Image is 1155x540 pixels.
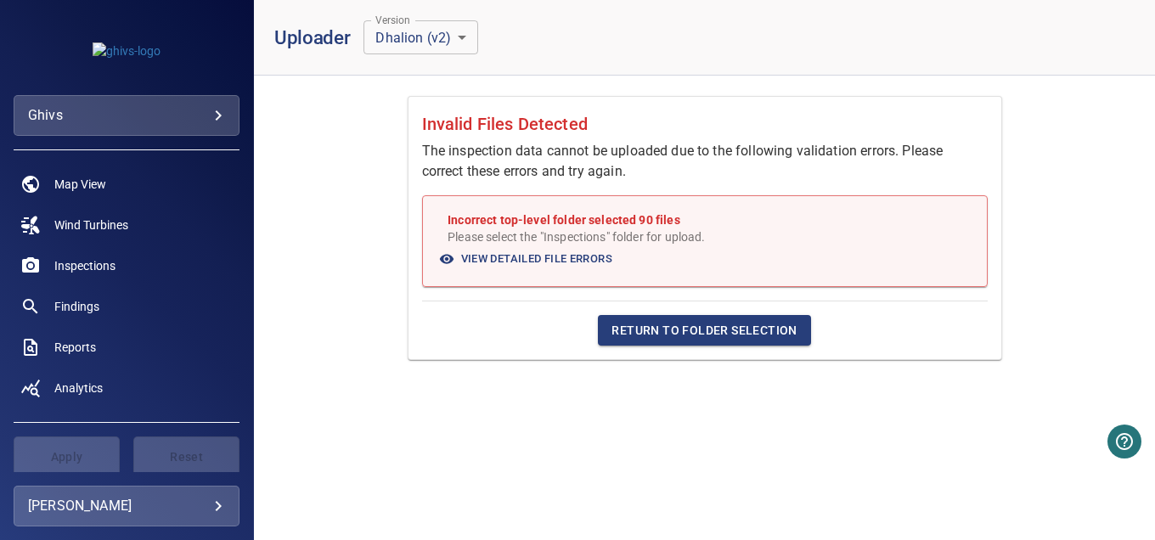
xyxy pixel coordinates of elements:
p: The inspection data cannot be uploaded due to the following validation errors. Please correct the... [422,141,988,182]
span: Findings [54,298,99,315]
a: reports noActive [14,327,239,368]
span: Wind Turbines [54,217,128,233]
a: map noActive [14,164,239,205]
span: Map View [54,176,106,193]
a: findings noActive [14,286,239,327]
button: View Detailed File Errors [437,246,617,273]
span: Return to Folder Selection [611,320,797,341]
h1: Invalid Files Detected [422,110,988,138]
div: ghivs [28,102,225,129]
img: ghivs-logo [93,42,161,59]
p: Please select the "Inspections" folder for upload. [448,228,972,245]
div: [PERSON_NAME] [28,492,225,520]
span: View Detailed File Errors [441,250,612,269]
a: windturbines noActive [14,205,239,245]
a: analytics noActive [14,368,239,408]
div: Dhalion (v2) [363,20,478,54]
span: Reports [54,339,96,356]
div: ghivs [14,95,239,136]
button: Return to Folder Selection [598,315,810,346]
a: inspections noActive [14,245,239,286]
span: Analytics [54,380,103,397]
span: Inspections [54,257,115,274]
h1: Uploader [274,26,350,48]
p: Incorrect top-level folder selected 90 files [448,211,972,228]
